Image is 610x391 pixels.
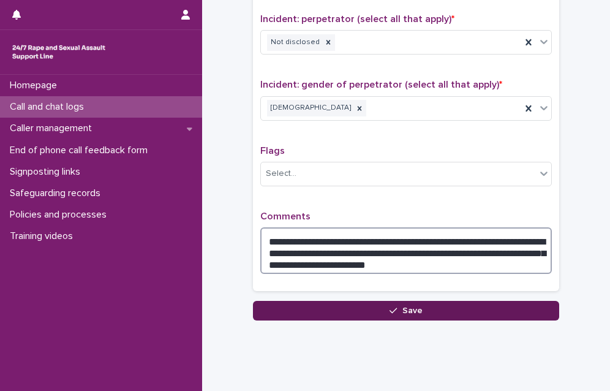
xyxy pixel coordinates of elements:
[5,209,116,221] p: Policies and processes
[266,167,296,180] div: Select...
[5,80,67,91] p: Homepage
[267,34,322,51] div: Not disclosed
[260,146,285,156] span: Flags
[5,188,110,199] p: Safeguarding records
[5,101,94,113] p: Call and chat logs
[260,80,502,89] span: Incident: gender of perpetrator (select all that apply)
[10,40,108,64] img: rhQMoQhaT3yELyF149Cw
[260,14,454,24] span: Incident: perpetrator (select all that apply)
[267,100,353,116] div: [DEMOGRAPHIC_DATA]
[5,123,102,134] p: Caller management
[5,145,157,156] p: End of phone call feedback form
[402,306,423,315] span: Save
[253,301,559,321] button: Save
[260,211,311,221] span: Comments
[5,166,90,178] p: Signposting links
[5,230,83,242] p: Training videos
